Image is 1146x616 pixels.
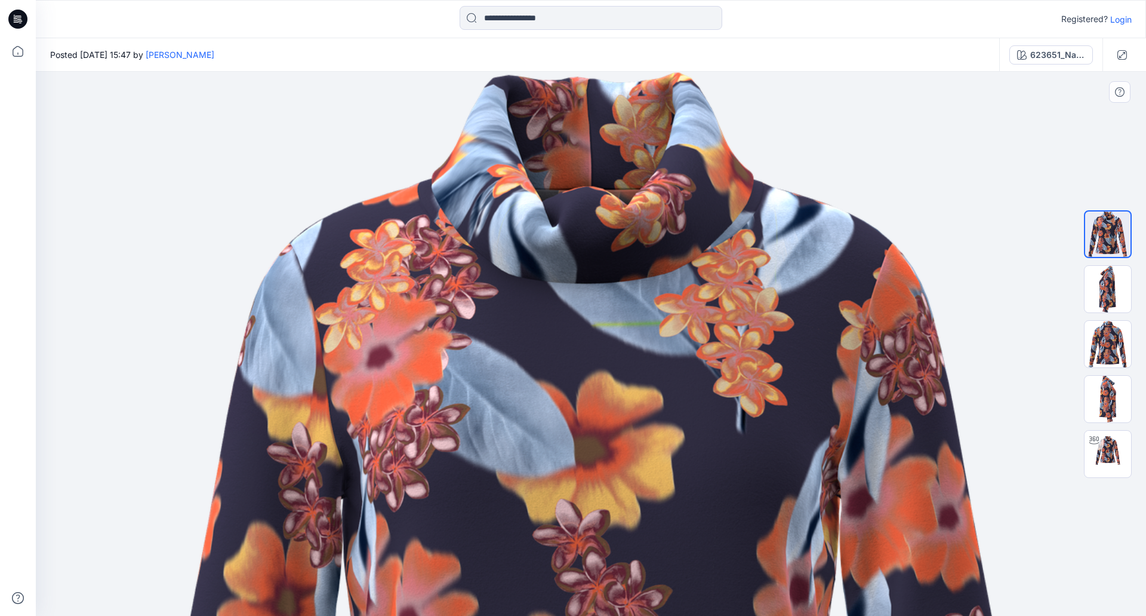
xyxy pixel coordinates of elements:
button: 623651_Navy-Papaya-Printed [1009,45,1093,65]
span: Posted [DATE] 15:47 by [50,48,214,61]
img: Right 38 [1085,376,1131,422]
p: Registered? [1061,12,1108,26]
img: Left 38 [1085,266,1131,312]
img: Front38 [1085,212,1130,257]
a: [PERSON_NAME] [146,50,214,60]
p: Login [1110,13,1132,26]
img: Back 38 [1085,321,1131,367]
div: 623651_Navy-Papaya-Printed [1030,48,1085,62]
img: Turntable 38 [1085,431,1131,477]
